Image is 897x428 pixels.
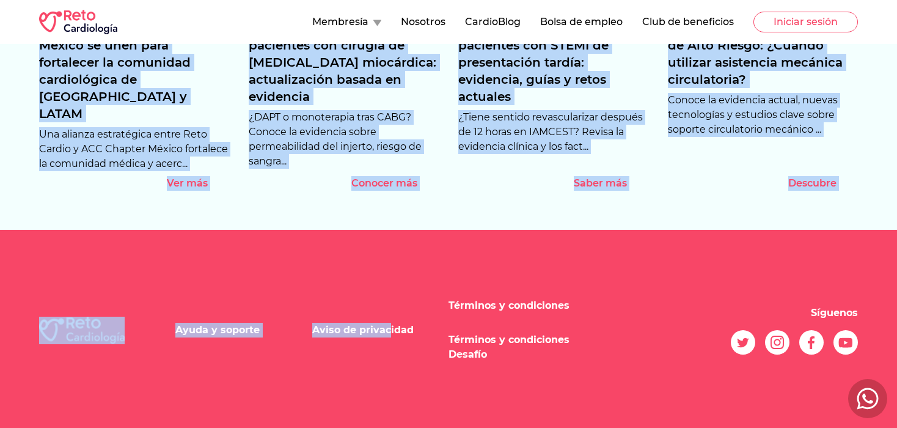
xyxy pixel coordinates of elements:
img: RETO Cardio Logo [39,10,117,34]
a: Aviso de privacidad [312,324,414,336]
button: Ver más [167,176,229,191]
a: [MEDICAL_DATA] en pacientes con STEMI de presentación tardía: evidencia, guías y retos actuales [458,20,648,110]
button: Bolsa de empleo [540,15,623,29]
p: Reto Cardio y ACC Chapter México se unen para fortalecer la comunidad cardiológica de [GEOGRAPHIC... [39,20,229,122]
p: Descubre [788,176,837,191]
p: ¿Tiene sentido revascularizar después de 12 horas en IAMCEST? Revisa la evidencia clínica y los f... [458,110,648,154]
a: Intervencionismo Coronario de Alto Riesgo: ¿Cuándo utilizar asistencia mecánica circulatoria? [668,20,858,93]
p: Síguenos [811,306,858,320]
p: [MEDICAL_DATA] en pacientes con STEMI de presentación tardía: evidencia, guías y retos actuales [458,20,648,105]
p: Terapia antiplaquetaria en pacientes con cirugía de [MEDICAL_DATA] miocárdica: actualización basa... [249,20,439,105]
a: Reto Cardio y ACC Chapter México se unen para fortalecer la comunidad cardiológica de [GEOGRAPHIC... [39,20,229,127]
p: Saber más [574,176,627,191]
button: Saber más [574,176,648,191]
button: CardioBlog [465,15,521,29]
a: Ver más [39,176,229,191]
button: Descubre [788,176,858,191]
a: Conocer más [249,176,439,191]
button: Membresía [312,15,381,29]
button: Iniciar sesión [753,12,858,32]
a: Términos y condiciones Desafío [448,334,569,360]
img: logo [39,317,125,344]
p: ¿DAPT o monoterapia tras CABG? Conoce la evidencia sobre permeabilidad del injerto, riesgo de san... [249,110,439,169]
p: Conoce la evidencia actual, nuevas tecnologías y estudios clave sobre soporte circulatorio mecáni... [668,93,858,137]
a: Terapia antiplaquetaria en pacientes con cirugía de [MEDICAL_DATA] miocárdica: actualización basa... [249,20,439,110]
p: Conocer más [351,176,417,191]
button: Conocer más [351,176,439,191]
a: Saber más [458,176,648,191]
p: Ver más [167,176,208,191]
p: Una alianza estratégica entre Reto Cardio y ACC Chapter México fortalece la comunidad médica y ac... [39,127,229,171]
a: Términos y condiciones [448,300,569,311]
button: Nosotros [401,15,445,29]
a: Descubre [668,176,858,191]
p: Intervencionismo Coronario de Alto Riesgo: ¿Cuándo utilizar asistencia mecánica circulatoria? [668,20,858,88]
button: Club de beneficios [642,15,734,29]
a: Ayuda y soporte [175,324,260,336]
